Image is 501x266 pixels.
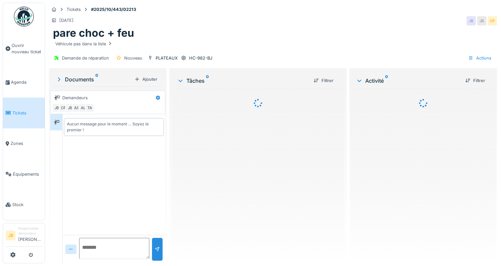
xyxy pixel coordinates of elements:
[488,16,497,25] div: CP
[311,76,336,85] div: Filtrer
[55,41,113,47] div: Véhicule pas dans la liste
[85,103,94,112] div: TA
[88,6,139,13] strong: #2025/10/443/02213
[3,98,45,128] a: Tickets
[78,103,88,112] div: AL
[3,67,45,98] a: Agenda
[56,75,132,83] div: Documents
[132,75,160,84] div: Ajouter
[465,53,494,63] div: Actions
[124,55,142,61] div: Nouveau
[477,16,486,25] div: JB
[189,55,212,61] div: HC-982-BJ
[11,140,42,147] span: Zones
[177,77,308,85] div: Tâches
[12,110,42,116] span: Tickets
[62,95,88,101] div: Demandeurs
[52,103,61,112] div: JB
[53,27,134,39] h1: pare choc + feu
[206,77,209,85] sup: 0
[59,103,68,112] div: CP
[3,189,45,220] a: Stock
[14,7,34,26] img: Badge_color-CXgf-gQk.svg
[95,75,98,83] sup: 0
[18,226,42,236] div: Responsable demandeur
[62,55,109,61] div: Demande de réparation
[65,103,75,112] div: JB
[385,77,388,85] sup: 0
[12,42,42,55] span: Ouvrir nouveau ticket
[3,30,45,67] a: Ouvrir nouveau ticket
[67,6,81,13] div: Tickets
[356,77,460,85] div: Activité
[72,103,81,112] div: AS
[67,121,161,133] div: Aucun message pour le moment … Soyez le premier !
[156,55,178,61] div: PLATEAUX
[463,76,488,85] div: Filtrer
[59,17,74,23] div: [DATE]
[3,159,45,189] a: Équipements
[467,16,476,25] div: JB
[13,171,42,177] span: Équipements
[6,231,16,241] li: JB
[18,226,42,245] li: [PERSON_NAME]
[3,128,45,159] a: Zones
[6,226,42,247] a: JB Responsable demandeur[PERSON_NAME]
[11,79,42,85] span: Agenda
[12,201,42,208] span: Stock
